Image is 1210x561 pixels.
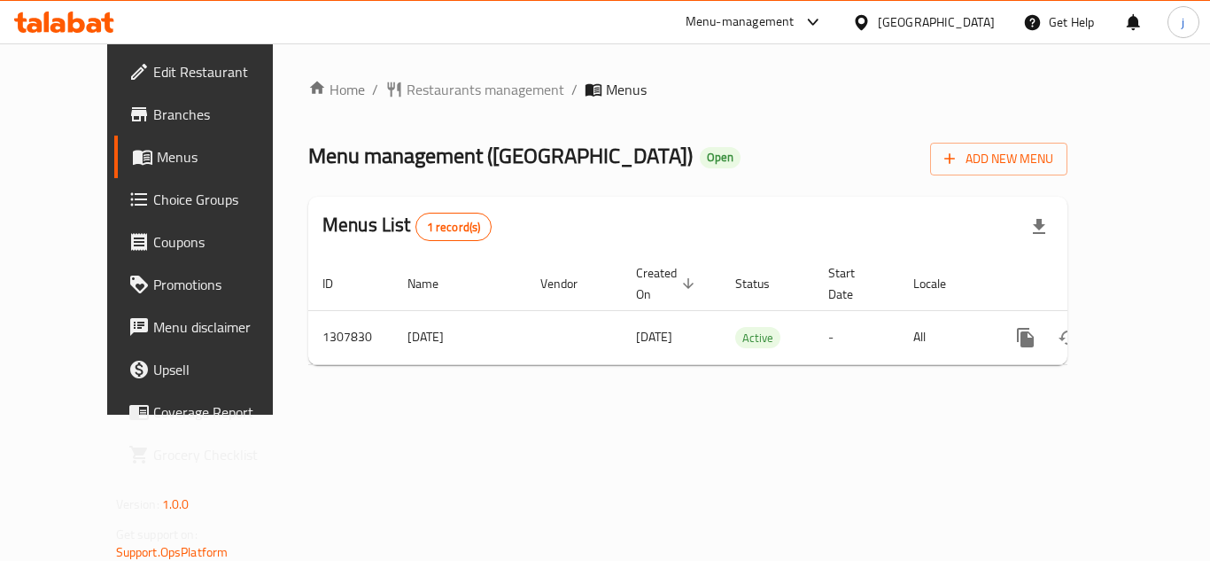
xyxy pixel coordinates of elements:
span: Open [700,150,741,165]
li: / [571,79,578,100]
a: Restaurants management [385,79,564,100]
div: Open [700,147,741,168]
span: Menu disclaimer [153,316,295,338]
a: Coverage Report [114,391,309,433]
span: Upsell [153,359,295,380]
span: Active [735,328,780,348]
h2: Menus List [322,212,492,241]
td: 1307830 [308,310,393,364]
span: Promotions [153,274,295,295]
span: 1.0.0 [162,493,190,516]
span: Start Date [828,262,878,305]
span: Coverage Report [153,401,295,423]
div: Active [735,327,780,348]
button: more [1004,316,1047,359]
div: Export file [1018,206,1060,248]
div: Menu-management [686,12,795,33]
span: Grocery Checklist [153,444,295,465]
table: enhanced table [308,257,1189,365]
div: Total records count [415,213,493,241]
a: Promotions [114,263,309,306]
span: Menus [606,79,647,100]
a: Edit Restaurant [114,51,309,93]
span: Edit Restaurant [153,61,295,82]
span: 1 record(s) [416,219,492,236]
a: Grocery Checklist [114,433,309,476]
span: Restaurants management [407,79,564,100]
td: [DATE] [393,310,526,364]
li: / [372,79,378,100]
a: Upsell [114,348,309,391]
span: Choice Groups [153,189,295,210]
td: - [814,310,899,364]
span: Created On [636,262,700,305]
span: Name [407,273,462,294]
span: Add New Menu [944,148,1053,170]
span: Menus [157,146,295,168]
a: Choice Groups [114,178,309,221]
a: Coupons [114,221,309,263]
button: Add New Menu [930,143,1067,175]
span: Branches [153,104,295,125]
span: Menu management ( [GEOGRAPHIC_DATA] ) [308,136,693,175]
span: ID [322,273,356,294]
span: [DATE] [636,325,672,348]
span: Status [735,273,793,294]
th: Actions [990,257,1189,311]
span: j [1182,12,1184,32]
span: Vendor [540,273,601,294]
a: Home [308,79,365,100]
a: Menus [114,136,309,178]
span: Coupons [153,231,295,253]
a: Branches [114,93,309,136]
span: Locale [913,273,969,294]
td: All [899,310,990,364]
button: Change Status [1047,316,1090,359]
a: Menu disclaimer [114,306,309,348]
span: Get support on: [116,523,198,546]
nav: breadcrumb [308,79,1067,100]
span: Version: [116,493,159,516]
div: [GEOGRAPHIC_DATA] [878,12,995,32]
